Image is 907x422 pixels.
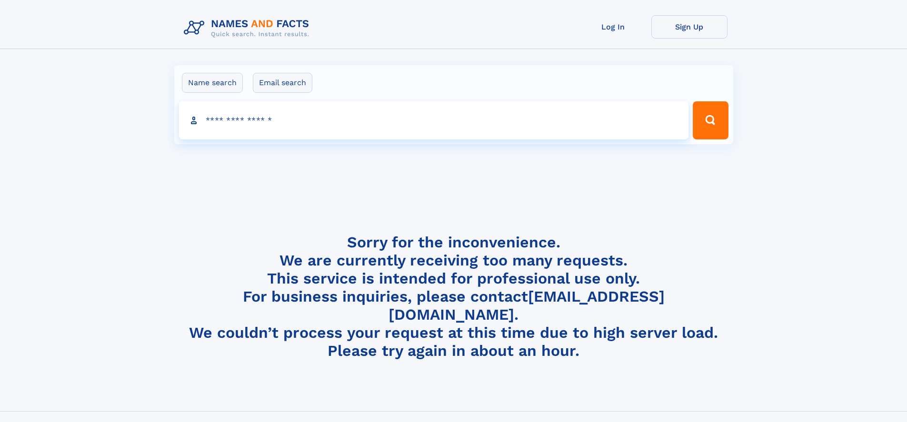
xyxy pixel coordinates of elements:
[180,15,317,41] img: Logo Names and Facts
[182,73,243,93] label: Name search
[389,287,665,324] a: [EMAIL_ADDRESS][DOMAIN_NAME]
[693,101,728,139] button: Search Button
[253,73,312,93] label: Email search
[179,101,689,139] input: search input
[651,15,728,39] a: Sign Up
[180,233,728,360] h4: Sorry for the inconvenience. We are currently receiving too many requests. This service is intend...
[575,15,651,39] a: Log In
